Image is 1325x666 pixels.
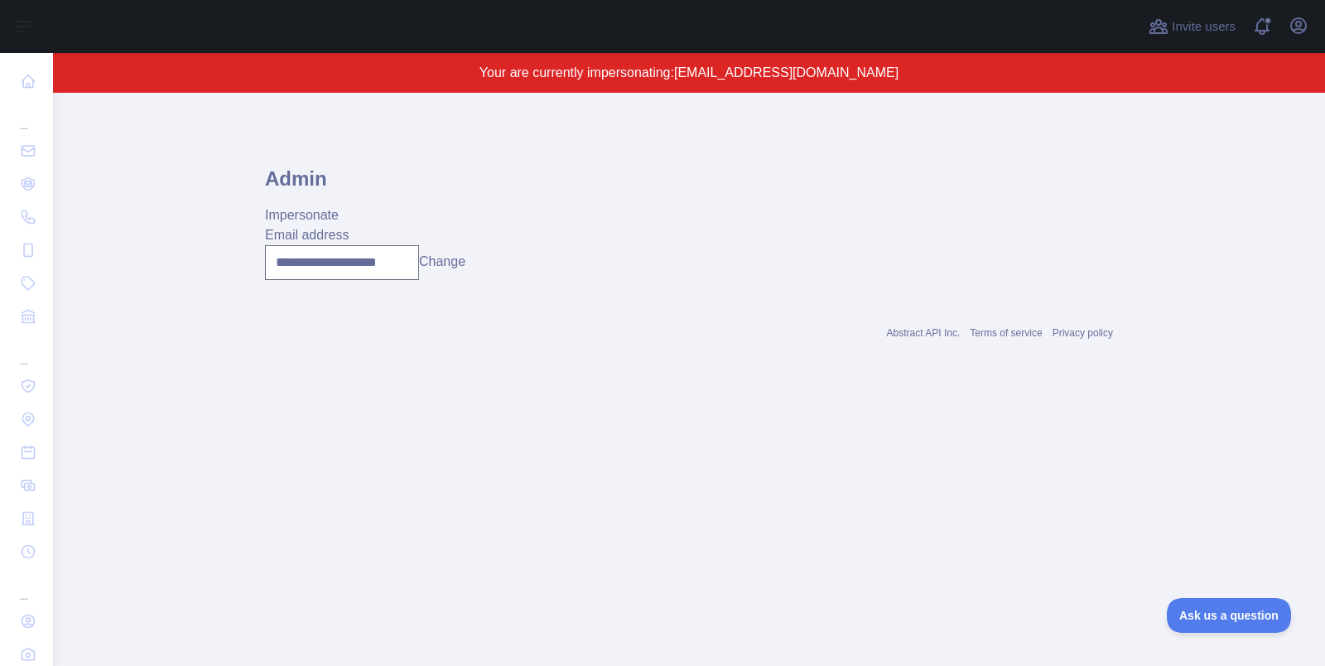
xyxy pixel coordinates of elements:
[265,205,1113,225] div: Impersonate
[419,252,465,272] button: Change
[13,570,40,603] div: ...
[1172,17,1236,36] span: Invite users
[970,327,1042,339] a: Terms of service
[265,166,1113,205] h1: Admin
[887,327,961,339] a: Abstract API Inc.
[479,65,674,80] span: Your are currently impersonating:
[1145,13,1239,40] button: Invite users
[13,99,40,133] div: ...
[265,228,349,242] label: Email address
[674,65,899,80] span: [EMAIL_ADDRESS][DOMAIN_NAME]
[13,335,40,368] div: ...
[1053,327,1113,339] a: Privacy policy
[1167,598,1292,633] iframe: Toggle Customer Support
